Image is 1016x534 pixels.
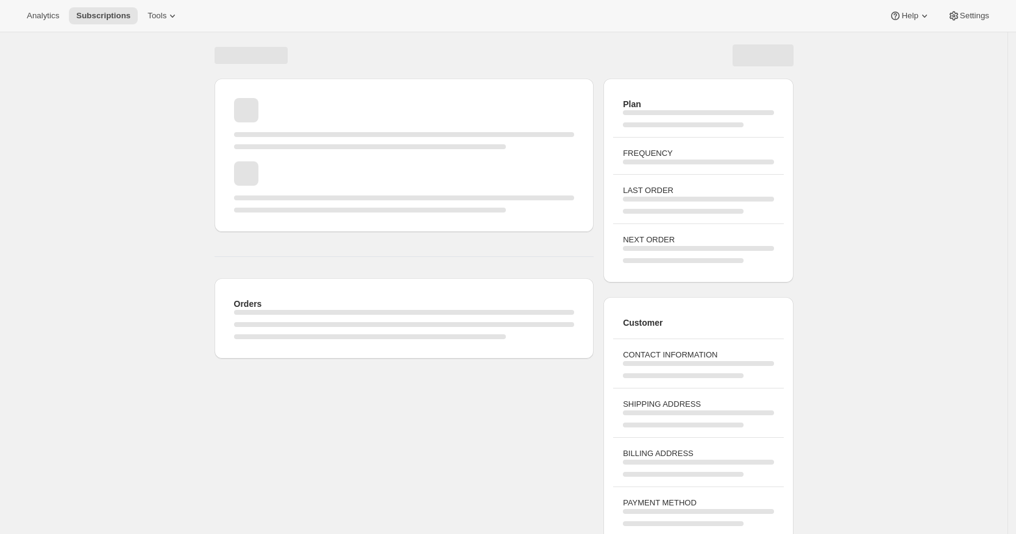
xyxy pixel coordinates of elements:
h3: FREQUENCY [623,147,773,160]
h2: Orders [234,298,575,310]
button: Settings [940,7,996,24]
h3: SHIPPING ADDRESS [623,398,773,410]
button: Help [882,7,937,24]
button: Tools [140,7,186,24]
span: Tools [147,11,166,21]
button: Analytics [20,7,66,24]
span: Settings [960,11,989,21]
h3: CONTACT INFORMATION [623,349,773,361]
h3: LAST ORDER [623,184,773,197]
span: Analytics [27,11,59,21]
h2: Customer [623,317,773,329]
h3: BILLING ADDRESS [623,448,773,460]
button: Subscriptions [69,7,138,24]
h2: Plan [623,98,773,110]
h3: PAYMENT METHOD [623,497,773,509]
span: Help [901,11,918,21]
span: Subscriptions [76,11,130,21]
h3: NEXT ORDER [623,234,773,246]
